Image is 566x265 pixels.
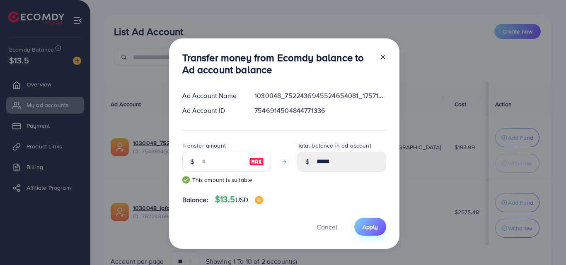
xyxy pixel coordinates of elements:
small: This amount is suitable [182,176,271,184]
label: Transfer amount [182,141,226,150]
h3: Transfer money from Ecomdy balance to Ad account balance [182,52,373,76]
img: image [255,196,263,204]
button: Apply [354,218,386,236]
span: Apply [363,223,378,231]
iframe: Chat [531,228,560,259]
div: 7546914504844771336 [248,106,392,115]
button: Cancel [306,218,348,236]
div: Ad Account ID [176,106,248,115]
div: 1030048_7522436945524654081_1757153410313 [248,91,392,100]
h4: $13.5 [215,194,263,205]
img: guide [182,176,190,184]
label: Total balance in ad account [298,141,371,150]
span: USD [235,195,248,204]
img: image [249,157,264,167]
div: Ad Account Name [176,91,248,100]
span: Balance: [182,195,208,205]
span: Cancel [317,222,337,232]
